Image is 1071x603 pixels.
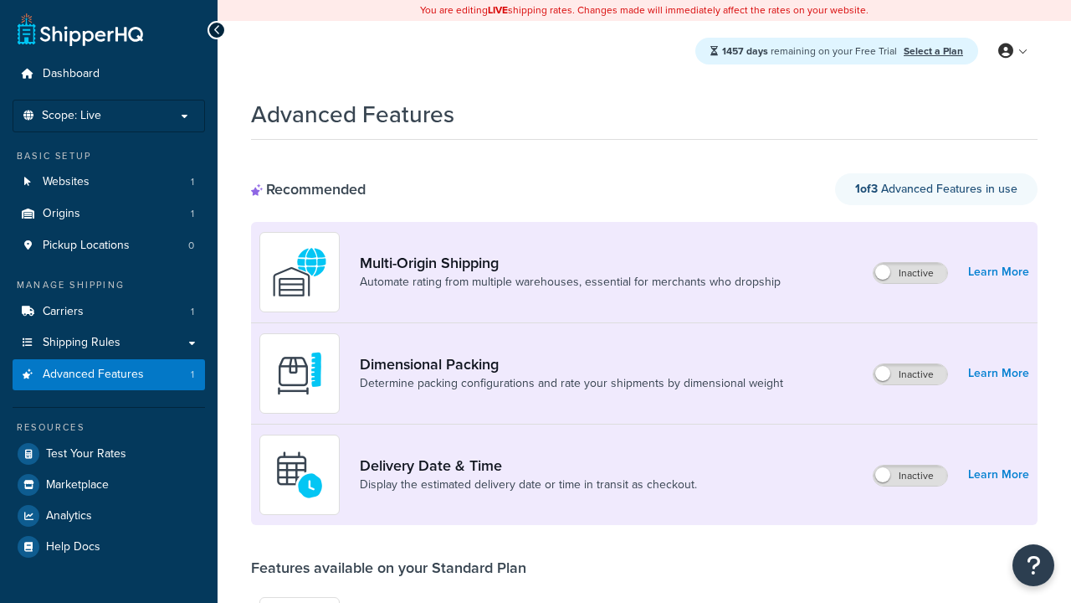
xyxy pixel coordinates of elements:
[13,230,205,261] li: Pickup Locations
[855,180,1017,198] span: Advanced Features in use
[13,198,205,229] a: Origins1
[968,260,1029,284] a: Learn More
[270,344,329,403] img: DTVBYsAAAAAASUVORK5CYII=
[43,368,144,382] span: Advanced Features
[43,336,120,350] span: Shipping Rules
[46,478,109,492] span: Marketplace
[43,207,80,221] span: Origins
[191,368,194,382] span: 1
[191,175,194,189] span: 1
[251,559,526,577] div: Features available on your Standard Plan
[13,198,205,229] li: Origins
[43,305,84,319] span: Carriers
[46,447,126,461] span: Test Your Rates
[13,149,205,163] div: Basic Setup
[360,375,783,392] a: Determine packing configurations and rate your shipments by dimensional weight
[874,263,947,283] label: Inactive
[13,420,205,435] div: Resources
[251,98,454,131] h1: Advanced Features
[360,254,781,272] a: Multi-Origin Shipping
[43,239,130,253] span: Pickup Locations
[191,305,194,319] span: 1
[874,364,947,384] label: Inactive
[13,230,205,261] a: Pickup Locations0
[13,296,205,327] li: Carriers
[968,362,1029,385] a: Learn More
[13,327,205,358] a: Shipping Rules
[968,463,1029,487] a: Learn More
[13,439,205,469] a: Test Your Rates
[13,167,205,198] a: Websites1
[13,167,205,198] li: Websites
[360,477,697,493] a: Display the estimated delivery date or time in transit as checkout.
[360,456,697,475] a: Delivery Date & Time
[13,359,205,390] a: Advanced Features1
[13,359,205,390] li: Advanced Features
[43,175,90,189] span: Websites
[13,296,205,327] a: Carriers1
[874,466,947,486] label: Inactive
[904,44,963,59] a: Select a Plan
[360,355,783,374] a: Dimensional Packing
[360,274,781,291] a: Automate rating from multiple warehouses, essential for merchants who dropship
[42,109,101,123] span: Scope: Live
[722,44,899,59] span: remaining on your Free Trial
[188,239,194,253] span: 0
[13,532,205,562] a: Help Docs
[488,3,508,18] b: LIVE
[270,243,329,301] img: WatD5o0RtDAAAAAElFTkSuQmCC
[251,180,366,198] div: Recommended
[722,44,768,59] strong: 1457 days
[43,67,100,81] span: Dashboard
[855,180,878,198] strong: 1 of 3
[13,470,205,500] a: Marketplace
[13,278,205,292] div: Manage Shipping
[191,207,194,221] span: 1
[46,509,92,523] span: Analytics
[13,59,205,90] a: Dashboard
[13,501,205,531] a: Analytics
[270,446,329,504] img: gfkeb5ejjkALwAAAABJRU5ErkJggg==
[46,540,100,554] span: Help Docs
[1012,544,1054,586] button: Open Resource Center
